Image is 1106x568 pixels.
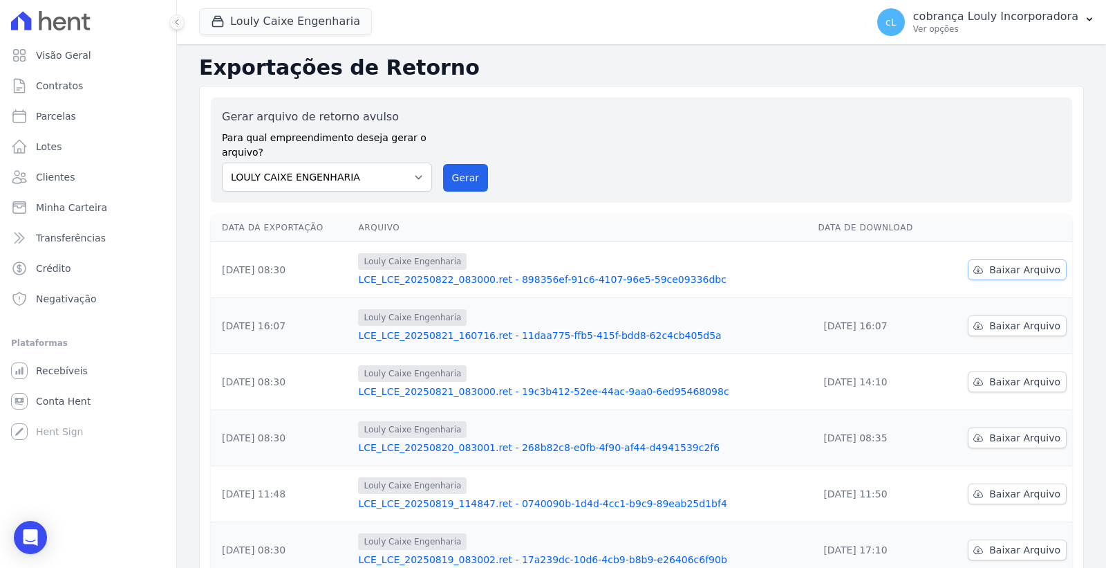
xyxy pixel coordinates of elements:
[6,285,171,313] a: Negativação
[358,421,467,438] span: Louly Caixe Engenharia
[6,255,171,282] a: Crédito
[6,194,171,221] a: Minha Carteira
[6,387,171,415] a: Conta Hent
[989,319,1060,333] span: Baixar Arquivo
[913,24,1078,35] p: Ver opções
[989,431,1060,445] span: Baixar Arquivo
[968,315,1067,336] a: Baixar Arquivo
[358,253,467,270] span: Louly Caixe Engenharia
[36,140,62,154] span: Lotes
[6,224,171,252] a: Transferências
[36,48,91,62] span: Visão Geral
[36,201,107,214] span: Minha Carteira
[989,487,1060,501] span: Baixar Arquivo
[885,17,897,27] span: cL
[36,262,71,275] span: Crédito
[443,164,489,192] button: Gerar
[913,10,1078,24] p: cobrança Louly Incorporadora
[222,109,432,125] label: Gerar arquivo de retorno avulso
[358,329,807,342] a: LCE_LCE_20250821_160716.ret - 11daa775-ffb5-415f-bdd8-62c4cb405d5a
[6,72,171,100] a: Contratos
[211,214,353,242] th: Data da Exportação
[6,42,171,69] a: Visão Geral
[812,214,940,242] th: Data de Download
[11,335,165,351] div: Plataformas
[358,309,467,326] span: Louly Caixe Engenharia
[36,394,91,408] span: Conta Hent
[968,428,1067,448] a: Baixar Arquivo
[36,79,83,93] span: Contratos
[812,298,940,354] td: [DATE] 16:07
[211,242,353,298] td: [DATE] 08:30
[36,231,106,245] span: Transferências
[6,102,171,130] a: Parcelas
[222,125,432,160] label: Para qual empreendimento deseja gerar o arquivo?
[358,477,467,494] span: Louly Caixe Engenharia
[199,55,1084,80] h2: Exportações de Retorno
[358,385,807,398] a: LCE_LCE_20250821_083000.ret - 19c3b412-52ee-44ac-9aa0-6ed95468098c
[358,441,807,455] a: LCE_LCE_20250820_083001.ret - 268b82c8-e0fb-4f90-af44-d4941539c2f6
[6,163,171,191] a: Clientes
[989,263,1060,277] span: Baixar Arquivo
[6,133,171,161] a: Lotes
[358,553,807,567] a: LCE_LCE_20250819_083002.ret - 17a239dc-10d6-4cb9-b8b9-e26406c6f90b
[199,8,372,35] button: Louly Caixe Engenharia
[989,543,1060,557] span: Baixar Arquivo
[14,521,47,554] div: Open Intercom Messenger
[211,410,353,466] td: [DATE] 08:30
[358,365,467,382] span: Louly Caixe Engenharia
[968,484,1067,504] a: Baixar Arquivo
[6,357,171,385] a: Recebíveis
[36,170,75,184] span: Clientes
[866,3,1106,42] button: cL cobrança Louly Incorporadora Ver opções
[211,354,353,410] td: [DATE] 08:30
[211,466,353,522] td: [DATE] 11:48
[358,273,807,286] a: LCE_LCE_20250822_083000.ret - 898356ef-91c6-4107-96e5-59ce09336dbc
[812,410,940,466] td: [DATE] 08:35
[968,540,1067,560] a: Baixar Arquivo
[812,354,940,410] td: [DATE] 14:10
[989,375,1060,389] span: Baixar Arquivo
[36,292,97,306] span: Negativação
[36,364,88,378] span: Recebíveis
[353,214,812,242] th: Arquivo
[358,533,467,550] span: Louly Caixe Engenharia
[812,466,940,522] td: [DATE] 11:50
[358,497,807,511] a: LCE_LCE_20250819_114847.ret - 0740090b-1d4d-4cc1-b9c9-89eab25d1bf4
[211,298,353,354] td: [DATE] 16:07
[968,372,1067,392] a: Baixar Arquivo
[36,109,76,123] span: Parcelas
[968,259,1067,280] a: Baixar Arquivo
